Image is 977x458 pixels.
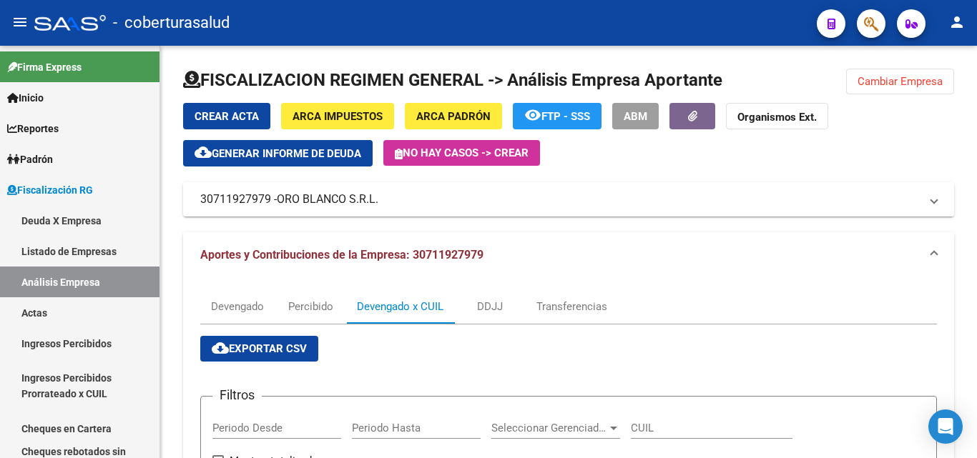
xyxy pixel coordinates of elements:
mat-expansion-panel-header: Aportes y Contribuciones de la Empresa: 30711927979 [183,232,954,278]
mat-icon: cloud_download [195,144,212,161]
mat-icon: cloud_download [212,339,229,357]
span: ARCA Impuestos [293,110,383,123]
div: Devengado [211,299,264,314]
button: Exportar CSV [200,336,318,362]
span: Fiscalización RG [7,182,93,198]
span: Crear Acta [195,110,259,123]
span: Inicio [7,90,44,106]
span: ARCA Padrón [416,110,491,123]
div: Percibido [288,299,333,314]
mat-panel-title: 30711927979 - [200,191,920,207]
span: No hay casos -> Crear [395,146,529,159]
button: ARCA Padrón [405,103,502,129]
button: No hay casos -> Crear [383,140,540,166]
h3: Filtros [212,385,262,405]
mat-icon: remove_red_eye [524,106,541,124]
mat-icon: menu [11,14,29,31]
mat-icon: person [948,14,966,31]
button: Crear Acta [183,103,270,129]
button: Generar informe de deuda [183,140,373,166]
span: ABM [624,110,647,123]
button: FTP - SSS [513,103,602,129]
span: Padrón [7,151,53,167]
div: Open Intercom Messenger [928,409,963,444]
button: ARCA Impuestos [281,103,394,129]
span: Aportes y Contribuciones de la Empresa: 30711927979 [200,248,483,262]
span: ORO BLANCO S.R.L. [277,191,378,207]
button: Organismos Ext. [726,103,828,129]
mat-expansion-panel-header: 30711927979 -ORO BLANCO S.R.L. [183,182,954,216]
h1: FISCALIZACION REGIMEN GENERAL -> Análisis Empresa Aportante [183,69,722,91]
span: Seleccionar Gerenciador [491,422,607,434]
span: Firma Express [7,59,82,75]
span: - coberturasalud [113,7,230,39]
span: Reportes [7,121,59,136]
span: Generar informe de deuda [212,147,361,160]
button: Cambiar Empresa [846,69,954,94]
span: Exportar CSV [212,342,307,355]
div: Devengado x CUIL [357,299,443,314]
div: Transferencias [536,299,607,314]
button: ABM [612,103,659,129]
strong: Organismos Ext. [737,111,817,124]
div: DDJJ [477,299,503,314]
span: FTP - SSS [541,110,590,123]
span: Cambiar Empresa [858,75,943,88]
